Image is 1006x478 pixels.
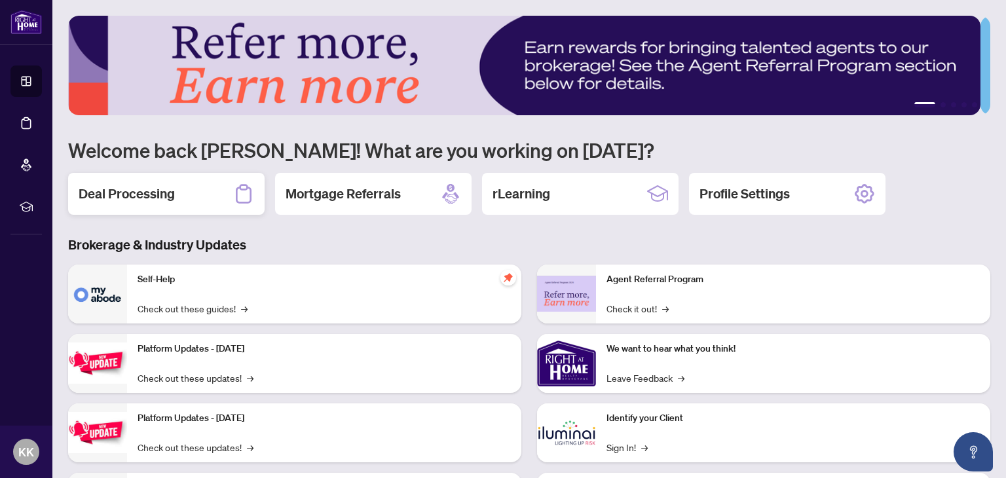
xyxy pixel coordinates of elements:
img: Identify your Client [537,403,596,462]
p: Self-Help [138,272,511,287]
a: Check it out!→ [606,301,669,316]
img: logo [10,10,42,34]
p: Platform Updates - [DATE] [138,342,511,356]
button: Open asap [954,432,993,471]
h1: Welcome back [PERSON_NAME]! What are you working on [DATE]? [68,138,990,162]
a: Check out these updates!→ [138,440,253,454]
p: Identify your Client [606,411,980,426]
span: → [247,440,253,454]
span: → [241,301,248,316]
img: Platform Updates - July 8, 2025 [68,412,127,453]
button: 4 [961,102,967,107]
span: pushpin [500,270,516,285]
img: Slide 0 [68,16,980,115]
span: KK [18,443,34,461]
span: → [678,371,684,385]
p: Agent Referral Program [606,272,980,287]
h2: Profile Settings [699,185,790,203]
h2: Mortgage Referrals [286,185,401,203]
button: 1 [914,102,935,107]
h3: Brokerage & Industry Updates [68,236,990,254]
img: Platform Updates - July 21, 2025 [68,342,127,384]
p: Platform Updates - [DATE] [138,411,511,426]
img: Self-Help [68,265,127,323]
h2: rLearning [493,185,550,203]
span: → [641,440,648,454]
a: Check out these guides!→ [138,301,248,316]
a: Check out these updates!→ [138,371,253,385]
span: → [247,371,253,385]
button: 3 [951,102,956,107]
a: Sign In!→ [606,440,648,454]
a: Leave Feedback→ [606,371,684,385]
button: 5 [972,102,977,107]
button: 2 [941,102,946,107]
p: We want to hear what you think! [606,342,980,356]
h2: Deal Processing [79,185,175,203]
img: Agent Referral Program [537,276,596,312]
img: We want to hear what you think! [537,334,596,393]
span: → [662,301,669,316]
